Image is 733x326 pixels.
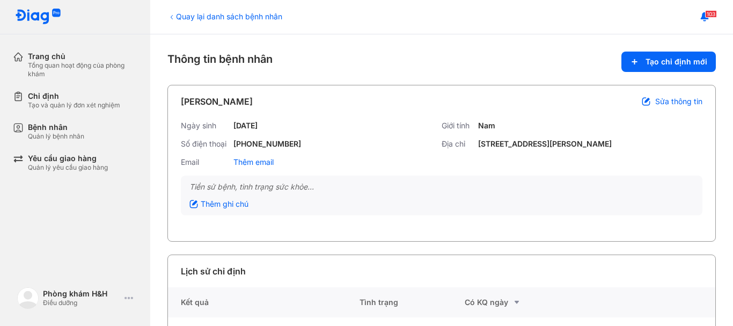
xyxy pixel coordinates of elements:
[28,132,84,141] div: Quản lý bệnh nhân
[442,121,474,131] div: Giới tính
[442,139,474,149] div: Địa chỉ
[28,163,108,172] div: Quản lý yêu cầu giao hàng
[478,121,495,131] div: Nam
[28,154,108,163] div: Yêu cầu giao hàng
[465,296,547,309] div: Có KQ ngày
[655,97,702,106] span: Sửa thông tin
[360,287,465,317] div: Tình trạng
[28,122,84,132] div: Bệnh nhân
[17,287,39,309] img: logo
[705,10,717,18] span: 103
[167,52,716,72] div: Thông tin bệnh nhân
[43,299,120,307] div: Điều dưỡng
[189,182,694,192] div: Tiền sử bệnh, tình trạng sức khỏe...
[181,95,253,108] div: [PERSON_NAME]
[189,199,248,209] div: Thêm ghi chú
[233,121,258,131] div: [DATE]
[28,61,137,78] div: Tổng quan hoạt động của phòng khám
[478,139,612,149] div: [STREET_ADDRESS][PERSON_NAME]
[181,157,229,167] div: Email
[28,52,137,61] div: Trang chủ
[181,139,229,149] div: Số điện thoại
[15,9,61,25] img: logo
[233,139,301,149] div: [PHONE_NUMBER]
[28,101,120,110] div: Tạo và quản lý đơn xét nghiệm
[167,11,282,22] div: Quay lại danh sách bệnh nhân
[168,287,360,317] div: Kết quả
[233,157,274,167] div: Thêm email
[43,289,120,299] div: Phòng khám H&H
[28,91,120,101] div: Chỉ định
[646,57,707,67] span: Tạo chỉ định mới
[621,52,716,72] button: Tạo chỉ định mới
[181,121,229,131] div: Ngày sinh
[181,265,246,278] div: Lịch sử chỉ định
